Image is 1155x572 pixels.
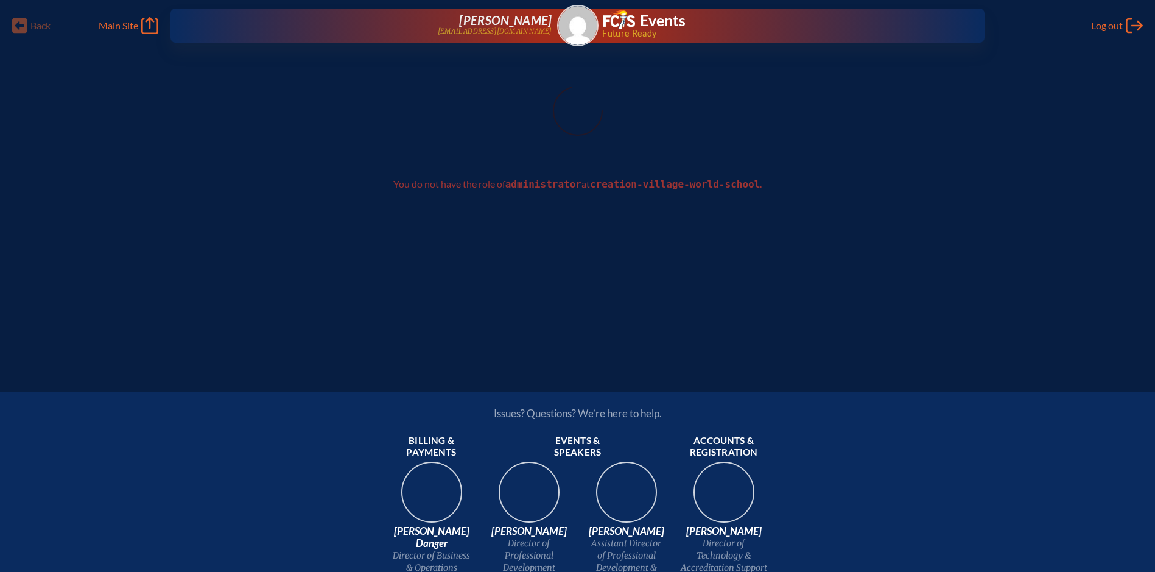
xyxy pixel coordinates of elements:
code: creation-village-world-school [590,178,760,190]
img: Gravatar [558,6,597,45]
span: [PERSON_NAME] [459,13,552,27]
span: [PERSON_NAME] [583,525,670,537]
span: Billing & payments [388,435,476,459]
div: FCIS Events — Future ready [603,10,946,38]
span: Main Site [99,19,138,32]
span: Future Ready [602,29,945,38]
p: [EMAIL_ADDRESS][DOMAIN_NAME] [438,27,552,35]
h1: Events [640,13,686,29]
a: Gravatar [557,5,599,46]
a: Main Site [99,17,158,34]
a: [PERSON_NAME][EMAIL_ADDRESS][DOMAIN_NAME] [209,13,552,38]
p: You do not have the role of at . [256,178,899,191]
img: 9c64f3fb-7776-47f4-83d7-46a341952595 [393,458,471,536]
img: Florida Council of Independent Schools [603,10,635,29]
span: Log out [1091,19,1123,32]
p: Issues? Questions? We’re here to help. [363,407,792,420]
span: [PERSON_NAME] [485,525,573,537]
span: Accounts & registration [680,435,768,459]
code: administrator [505,178,581,190]
span: Events & speakers [534,435,622,459]
img: b1ee34a6-5a78-4519-85b2-7190c4823173 [685,458,763,536]
img: 545ba9c4-c691-43d5-86fb-b0a622cbeb82 [588,458,665,536]
span: [PERSON_NAME] Danger [388,525,476,549]
img: 94e3d245-ca72-49ea-9844-ae84f6d33c0f [490,458,568,536]
a: FCIS LogoEvents [603,10,686,32]
span: [PERSON_NAME] [680,525,768,537]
